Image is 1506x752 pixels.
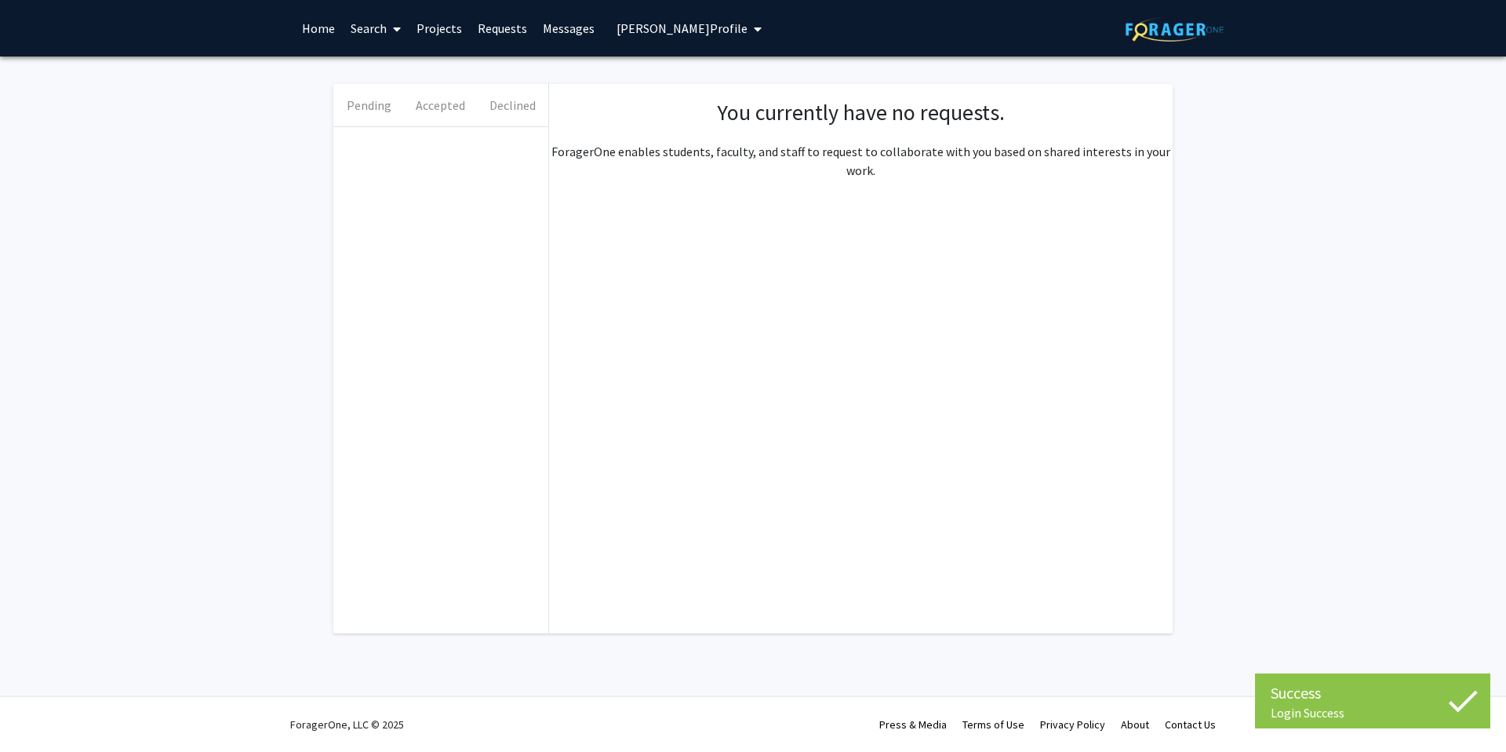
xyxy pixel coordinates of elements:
a: Press & Media [879,717,947,732]
button: Declined [477,84,548,126]
p: ForagerOne enables students, faculty, and staff to request to collaborate with you based on share... [549,142,1173,180]
a: Messages [535,1,602,56]
div: Success [1271,681,1475,705]
a: Privacy Policy [1040,717,1105,732]
button: Pending [333,84,405,126]
a: About [1121,717,1149,732]
a: Terms of Use [962,717,1024,732]
h1: You currently have no requests. [565,100,1157,126]
div: ForagerOne, LLC © 2025 [290,697,404,752]
a: Requests [470,1,535,56]
a: Search [343,1,409,56]
a: Projects [409,1,470,56]
img: ForagerOne Logo [1126,17,1224,42]
div: Login Success [1271,705,1475,721]
button: Accepted [405,84,476,126]
span: [PERSON_NAME] Profile [617,20,748,36]
a: Contact Us [1165,717,1216,732]
a: Home [294,1,343,56]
